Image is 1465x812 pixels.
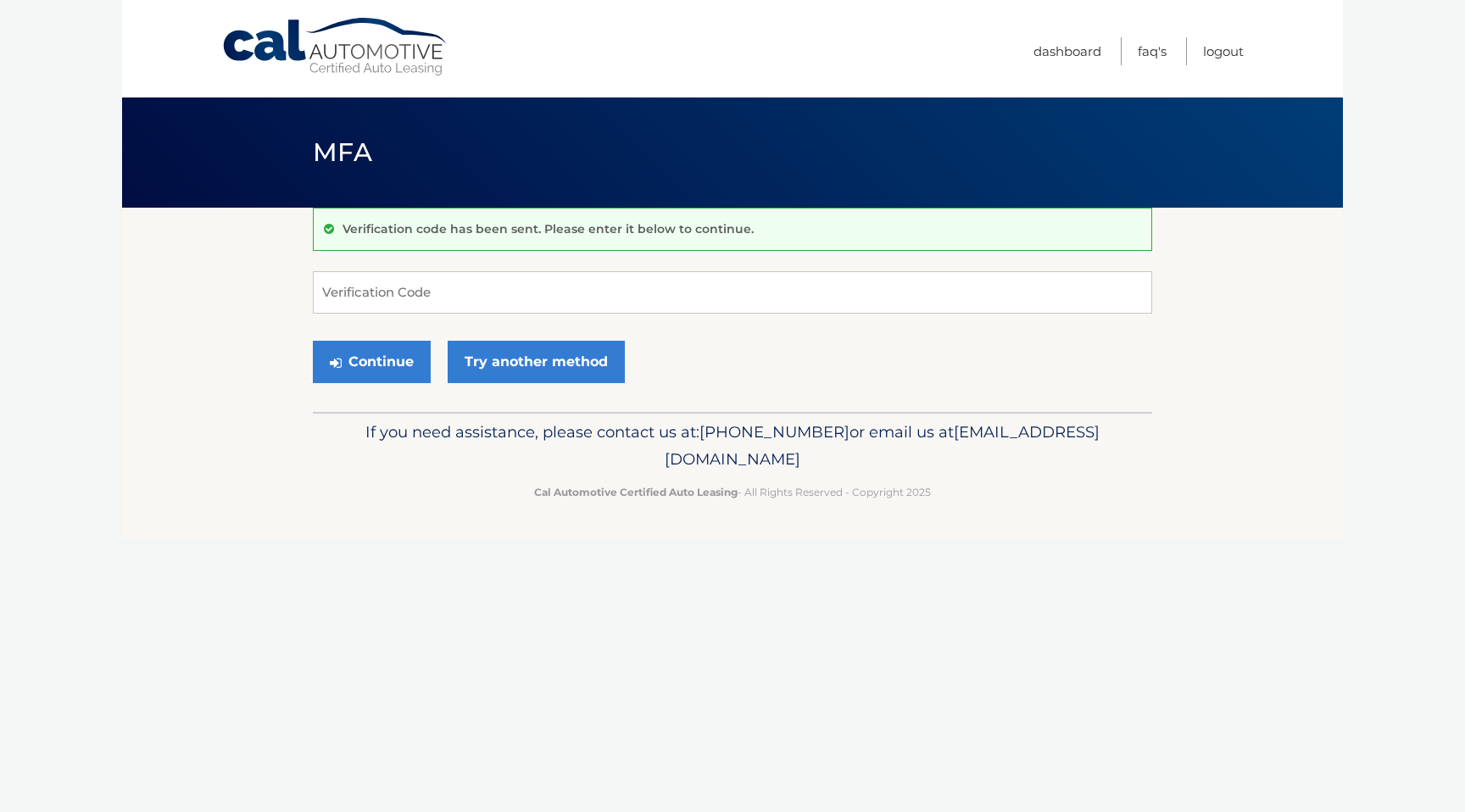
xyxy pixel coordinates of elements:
[448,341,625,383] a: Try another method
[221,17,450,77] a: Cal Automotive
[1138,37,1167,65] a: FAQ's
[343,221,754,236] p: Verification code has been sent. Please enter it below to continue.
[324,483,1141,501] p: - All Rights Reserved - Copyright 2025
[534,486,738,498] strong: Cal Automotive Certified Auto Leasing
[313,341,431,383] button: Continue
[699,422,849,442] span: [PHONE_NUMBER]
[1033,37,1101,65] a: Dashboard
[324,419,1141,473] p: If you need assistance, please contact us at: or email us at
[313,136,372,168] span: MFA
[1203,37,1244,65] a: Logout
[665,422,1100,469] span: [EMAIL_ADDRESS][DOMAIN_NAME]
[313,271,1152,314] input: Verification Code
